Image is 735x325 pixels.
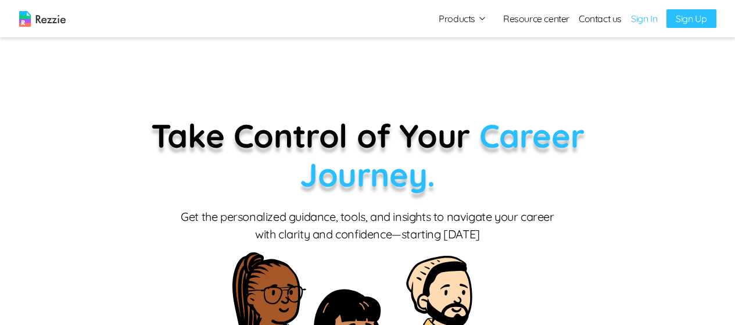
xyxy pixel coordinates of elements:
a: Resource center [503,12,569,26]
a: Contact us [579,12,622,26]
p: Take Control of Your [92,116,644,194]
a: Sign In [631,12,657,26]
a: Sign Up [666,9,716,28]
span: Career Journey. [300,115,584,195]
p: Get the personalized guidance, tools, and insights to navigate your career with clarity and confi... [179,208,557,243]
button: Products [439,12,487,26]
img: logo [19,11,66,27]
